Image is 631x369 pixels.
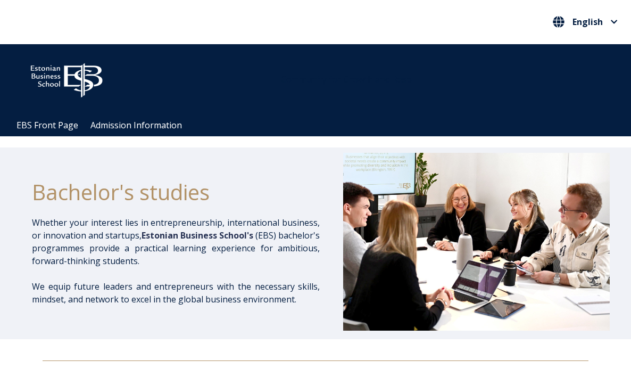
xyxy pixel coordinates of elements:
span: Community for Growth and Resp [281,73,412,85]
span: Estonian Business School's [142,229,253,241]
button: English [550,13,620,30]
a: EBS Front Page [16,119,78,131]
p: We equip future leaders and entrepreneurs with the necessary skills, mindset, and network to exce... [32,280,320,306]
h1: Bachelor's studies [32,179,320,206]
nav: Select your language [550,13,620,31]
a: Admission Information [90,119,182,131]
div: Navigation Menu [11,114,631,136]
img: ebs_logo2016_white [21,55,112,101]
img: Bachelor's at EBS [343,153,610,331]
span: English [572,18,603,26]
p: Whether your interest lies in entrepreneurship, international business, or innovation and startup... [32,216,320,267]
